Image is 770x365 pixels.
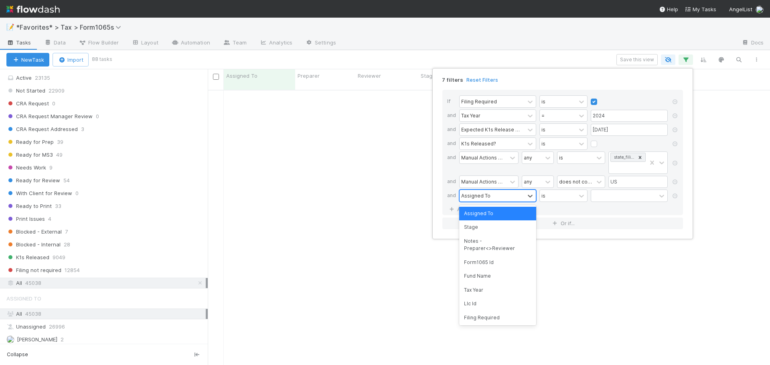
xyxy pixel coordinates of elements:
div: is [541,192,545,199]
button: Or if... [442,218,683,229]
div: Tax Year [461,112,480,119]
div: and [447,123,459,137]
div: Fund Name [459,269,536,283]
div: Llc Id [459,297,536,311]
span: 7 filters [442,77,463,83]
div: is [541,140,545,147]
div: state_filing [612,153,636,161]
div: = [541,112,545,119]
div: is [541,126,545,133]
div: and [447,175,459,190]
div: and [447,151,459,175]
a: And.. [447,204,472,215]
div: K1s Released? [461,140,496,147]
div: and [447,190,459,204]
div: any [524,154,532,161]
div: Tax Year [459,283,536,297]
div: and [447,137,459,151]
div: If [447,95,459,109]
div: Form1065 Id [459,256,536,269]
div: Manual Actions -> Category [461,154,505,161]
div: Expected K1s Release Date [461,126,523,133]
div: Notes - Preparer<>Reviewer [459,234,536,256]
div: any [524,178,532,185]
div: Filing Required [461,98,497,105]
div: and [447,109,459,123]
div: Manual Actions -> State Jurisdiction [461,178,505,185]
div: is [559,154,563,161]
div: does not contain [559,178,592,185]
div: is [541,98,545,105]
div: Stage [459,220,536,234]
div: Assigned To [459,207,536,220]
div: Efile Accepted At [459,325,536,338]
div: Filing Required [459,311,536,325]
a: Reset Filters [466,77,498,83]
div: Assigned To [461,192,490,199]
